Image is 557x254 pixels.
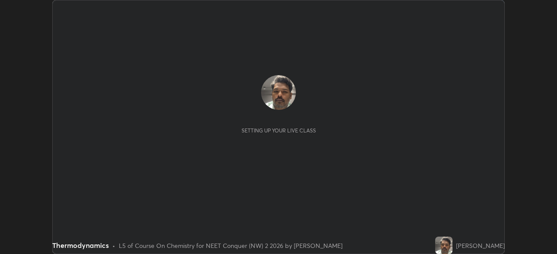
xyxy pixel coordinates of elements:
img: e9f037ddb4794063b06489cb64f5f448.jpg [261,75,296,110]
div: Thermodynamics [52,240,109,251]
img: e9f037ddb4794063b06489cb64f5f448.jpg [435,237,453,254]
div: • [112,241,115,250]
div: [PERSON_NAME] [456,241,505,250]
div: L5 of Course On Chemistry for NEET Conquer (NW) 2 2026 by [PERSON_NAME] [119,241,342,250]
div: Setting up your live class [242,127,316,134]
